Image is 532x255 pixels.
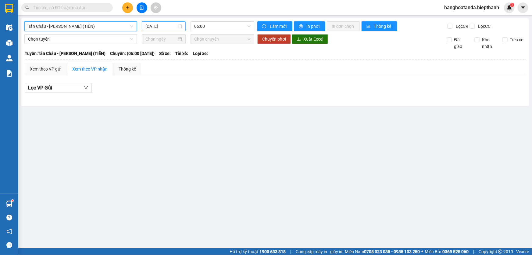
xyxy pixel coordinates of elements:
[498,250,502,254] span: copyright
[262,24,267,29] span: sync
[453,23,469,30] span: Lọc CR
[126,5,130,10] span: plus
[28,84,52,92] span: Lọc VP Gửi
[6,201,12,207] img: warehouse-icon
[194,22,251,31] span: 06:00
[6,55,12,61] img: warehouse-icon
[84,85,88,90] span: down
[230,248,286,255] span: Hỗ trợ kỹ thuật:
[510,3,514,7] sup: 1
[364,249,420,254] strong: 0708 023 035 - 0935 103 250
[122,2,133,13] button: plus
[439,4,504,11] span: hanghoatanda.hiepthanh
[290,248,291,255] span: |
[154,5,158,10] span: aim
[145,23,177,30] input: 13/09/2025
[473,248,474,255] span: |
[6,215,12,220] span: question-circle
[511,3,513,7] span: 1
[294,21,325,31] button: printerIn phơi
[151,2,161,13] button: aim
[6,24,12,31] img: warehouse-icon
[25,51,105,56] b: Tuyến: Tân Châu - [PERSON_NAME] (TIỀN)
[6,40,12,46] img: warehouse-icon
[374,23,392,30] span: Thống kê
[299,24,304,29] span: printer
[25,5,30,10] span: search
[257,34,291,44] button: Chuyển phơi
[30,66,61,72] div: Xem theo VP gửi
[28,22,133,31] span: Tân Châu - Hồ Chí Minh (TIỀN)
[259,249,286,254] strong: 1900 633 818
[442,249,469,254] strong: 0369 525 060
[119,66,136,72] div: Thống kê
[480,36,498,50] span: Kho nhận
[520,5,526,10] span: caret-down
[425,248,469,255] span: Miền Bắc
[366,24,372,29] span: bar-chart
[296,248,343,255] span: Cung cấp máy in - giấy in:
[362,21,397,31] button: bar-chartThống kê
[194,35,251,44] span: Chọn chuyến
[257,21,292,31] button: syncLàm mới
[327,21,360,31] button: In đơn chọn
[507,5,512,10] img: icon-new-feature
[476,23,491,30] span: Lọc CC
[145,36,177,42] input: Chọn ngày
[270,23,287,30] span: Làm mới
[193,50,208,57] span: Loại xe:
[28,35,133,44] span: Chọn tuyến
[34,4,105,11] input: Tìm tên, số ĐT hoặc mã đơn
[292,34,328,44] button: downloadXuất Excel
[72,66,108,72] div: Xem theo VP nhận
[452,36,470,50] span: Đã giao
[421,250,423,253] span: ⚪️
[6,70,12,77] img: solution-icon
[6,242,12,248] span: message
[25,83,92,93] button: Lọc VP Gửi
[175,50,188,57] span: Tài xế:
[159,50,171,57] span: Số xe:
[306,23,320,30] span: In phơi
[110,50,155,57] span: Chuyến: (06:00 [DATE])
[137,2,147,13] button: file-add
[508,36,526,43] span: Trên xe
[345,248,420,255] span: Miền Nam
[12,200,13,202] sup: 1
[140,5,144,10] span: file-add
[518,2,528,13] button: caret-down
[5,4,13,13] img: logo-vxr
[6,228,12,234] span: notification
